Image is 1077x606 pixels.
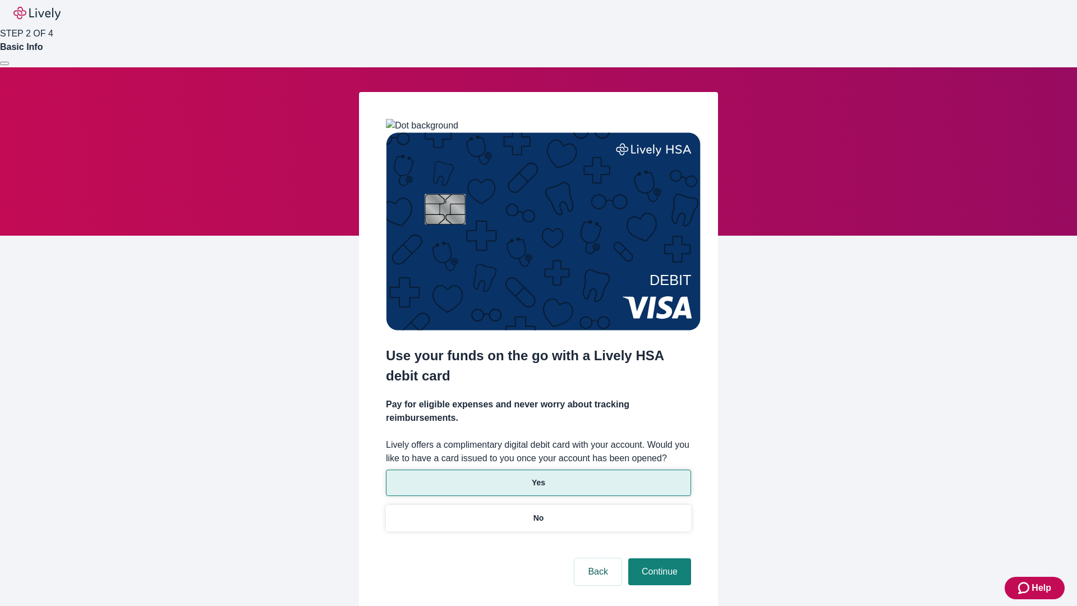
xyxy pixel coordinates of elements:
[386,505,691,531] button: No
[533,512,544,524] p: No
[1032,581,1051,595] span: Help
[574,558,622,585] button: Back
[13,7,61,20] img: Lively
[532,477,545,489] p: Yes
[386,438,691,465] label: Lively offers a complimentary digital debit card with your account. Would you like to have a card...
[386,119,458,132] img: Dot background
[386,470,691,496] button: Yes
[1018,581,1032,595] svg: Zendesk support icon
[386,132,701,330] img: Debit card
[1005,577,1065,599] button: Zendesk support iconHelp
[386,398,691,425] h4: Pay for eligible expenses and never worry about tracking reimbursements.
[386,346,691,386] h2: Use your funds on the go with a Lively HSA debit card
[628,558,691,585] button: Continue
